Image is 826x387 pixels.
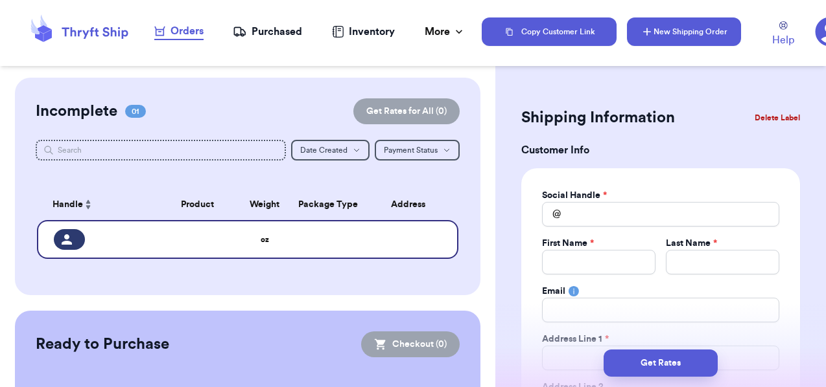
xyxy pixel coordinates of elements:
th: Weight [239,189,290,220]
span: Help [772,32,794,48]
button: Get Rates for All (0) [353,98,460,124]
strong: oz [261,236,269,243]
button: Payment Status [375,140,460,160]
h2: Incomplete [36,101,117,122]
label: First Name [542,237,594,250]
a: Purchased [233,24,302,39]
div: @ [542,202,561,227]
a: Inventory [332,24,395,39]
h3: Customer Info [521,142,800,158]
label: Social Handle [542,189,607,202]
span: 01 [125,105,146,118]
button: Copy Customer Link [482,17,617,46]
a: Orders [154,23,204,40]
th: Package Type [290,189,366,220]
h2: Shipping Information [521,107,675,128]
div: Orders [154,23,204,39]
label: Email [542,285,565,298]
div: More [425,24,466,39]
th: Address [366,189,458,220]
span: Date Created [300,146,348,154]
input: Search [36,140,287,160]
button: Sort ascending [83,197,93,212]
label: Address Line 1 [542,333,609,346]
span: Handle [53,198,83,212]
a: Help [772,21,794,48]
span: Payment Status [384,146,438,154]
button: Date Created [291,140,370,160]
h2: Ready to Purchase [36,334,169,355]
label: Last Name [666,237,717,250]
button: Checkout (0) [361,331,460,357]
button: New Shipping Order [627,17,741,46]
button: Delete Label [749,104,805,132]
button: Get Rates [604,349,718,377]
th: Product [155,189,239,220]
